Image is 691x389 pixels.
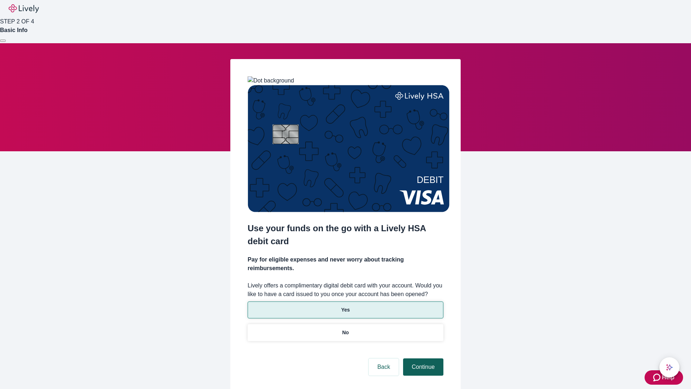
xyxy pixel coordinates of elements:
button: chat [659,357,679,377]
p: No [342,329,349,336]
button: Continue [403,358,443,376]
h4: Pay for eligible expenses and never worry about tracking reimbursements. [248,255,443,273]
img: Lively [9,4,39,13]
h2: Use your funds on the go with a Lively HSA debit card [248,222,443,248]
button: Yes [248,301,443,318]
p: Yes [341,306,350,314]
label: Lively offers a complimentary digital debit card with your account. Would you like to have a card... [248,281,443,299]
img: Dot background [248,76,294,85]
button: No [248,324,443,341]
span: Help [662,373,674,382]
svg: Lively AI Assistant [666,364,673,371]
button: Zendesk support iconHelp [645,370,683,385]
button: Back [369,358,399,376]
svg: Zendesk support icon [653,373,662,382]
img: Debit card [248,85,450,212]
